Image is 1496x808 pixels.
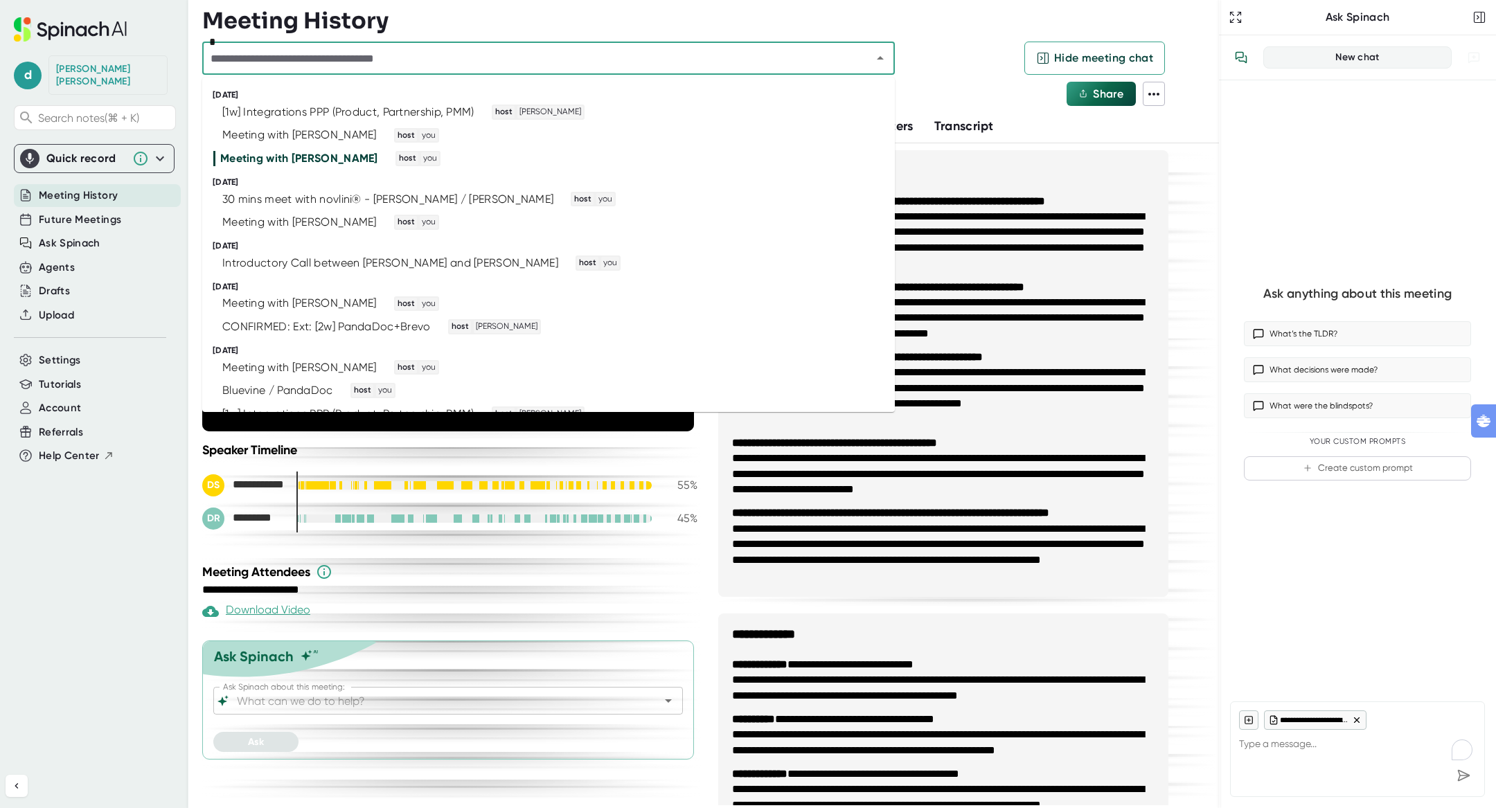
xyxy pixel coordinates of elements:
[397,152,418,165] span: host
[39,260,75,276] button: Agents
[572,193,594,206] span: host
[222,361,377,375] div: Meeting with [PERSON_NAME]
[202,474,285,496] div: Dulé Stojnic
[222,296,377,310] div: Meeting with [PERSON_NAME]
[39,424,83,440] button: Referrals
[1244,321,1471,346] button: What’s the TLDR?
[222,407,474,421] div: [1w] Integrations PPP (Product, Partnership, PMM)
[234,691,638,710] input: What can we do to help?
[213,241,895,251] div: [DATE]
[214,648,294,665] div: Ask Spinach
[1067,82,1136,106] button: Share
[663,512,697,525] div: 45 %
[222,192,553,206] div: 30 mins meet with novlini® - [PERSON_NAME] / [PERSON_NAME]
[1244,357,1471,382] button: What decisions were made?
[1451,763,1476,788] div: Send message
[420,298,438,310] span: you
[517,408,583,420] span: [PERSON_NAME]
[202,442,697,458] div: Speaker Timeline
[213,177,895,188] div: [DATE]
[39,283,70,299] button: Drafts
[222,105,474,119] div: [1w] Integrations PPP (Product, Partnership, PMM)
[577,257,598,269] span: host
[420,129,438,142] span: you
[474,321,540,333] span: [PERSON_NAME]
[395,216,417,228] span: host
[39,212,121,228] button: Future Meetings
[449,321,471,333] span: host
[1263,286,1452,302] div: Ask anything about this meeting
[39,448,114,464] button: Help Center
[38,111,172,125] span: Search notes (⌘ + K)
[352,384,373,397] span: host
[1272,51,1443,64] div: New chat
[376,384,394,397] span: you
[56,63,160,87] div: dan reiff
[39,377,81,393] button: Tutorials
[1244,437,1471,447] div: Your Custom Prompts
[202,508,285,530] div: Dan Reiff
[222,128,377,142] div: Meeting with [PERSON_NAME]
[1226,8,1245,27] button: Expand to Ask Spinach page
[39,235,100,251] button: Ask Spinach
[1244,456,1471,481] button: Create custom prompt
[20,145,168,172] div: Quick record
[934,118,994,134] span: Transcript
[39,400,81,416] button: Account
[659,691,678,710] button: Open
[39,448,100,464] span: Help Center
[213,282,895,292] div: [DATE]
[934,117,994,136] button: Transcript
[601,257,619,269] span: you
[395,361,417,374] span: host
[1245,10,1470,24] div: Ask Spinach
[220,152,378,165] div: Meeting with [PERSON_NAME]
[517,106,583,118] span: [PERSON_NAME]
[213,90,895,100] div: [DATE]
[1054,50,1153,66] span: Hide meeting chat
[39,352,81,368] button: Settings
[6,775,28,797] button: Collapse sidebar
[1470,8,1489,27] button: Close conversation sidebar
[14,62,42,89] span: d
[493,408,515,420] span: host
[421,152,439,165] span: you
[420,361,438,374] span: you
[1227,44,1255,71] button: View conversation history
[596,193,614,206] span: you
[222,256,558,270] div: Introductory Call between [PERSON_NAME] and [PERSON_NAME]
[202,508,224,530] div: DR
[1093,87,1123,100] span: Share
[493,106,515,118] span: host
[39,307,74,323] button: Upload
[871,48,890,68] button: Close
[395,129,417,142] span: host
[1239,730,1476,763] textarea: To enrich screen reader interactions, please activate Accessibility in Grammarly extension settings
[213,345,895,356] div: [DATE]
[39,188,118,204] button: Meeting History
[663,478,697,492] div: 55 %
[222,215,377,229] div: Meeting with [PERSON_NAME]
[202,603,310,620] div: Download Video
[420,216,438,228] span: you
[213,732,299,752] button: Ask
[1244,393,1471,418] button: What were the blindspots?
[395,298,417,310] span: host
[202,8,389,34] h3: Meeting History
[202,564,701,580] div: Meeting Attendees
[46,152,125,165] div: Quick record
[202,474,224,496] div: DS
[1024,42,1165,75] button: Hide meeting chat
[222,320,431,334] div: CONFIRMED: Ext: [2w] PandaDoc+Brevo
[248,736,264,748] span: Ask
